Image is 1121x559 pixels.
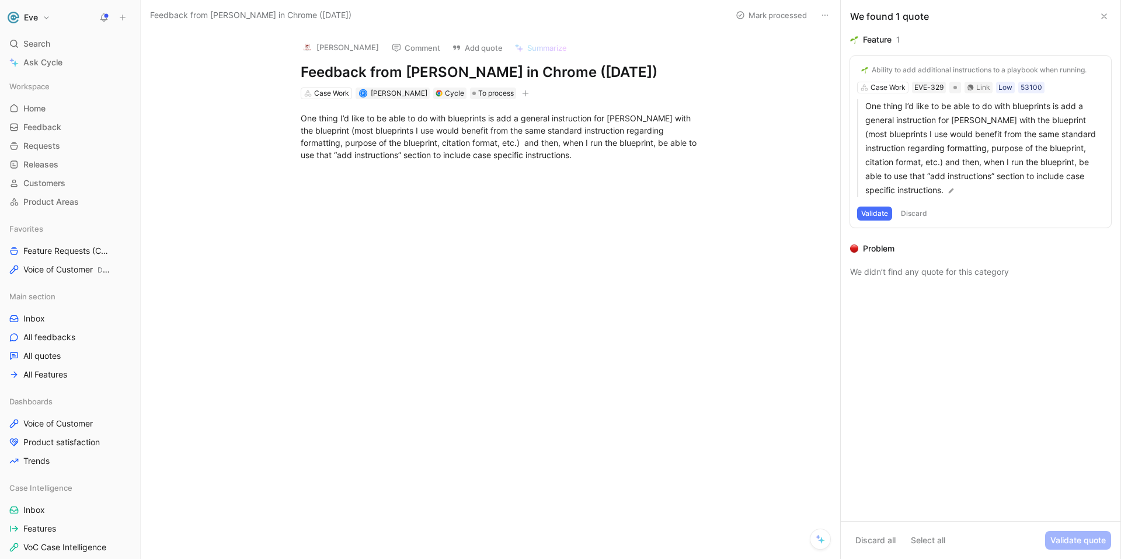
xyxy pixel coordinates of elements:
div: We didn’t find any quote for this category [850,265,1111,279]
span: VoC Case Intelligence [23,541,106,553]
button: Mark processed [730,7,812,23]
a: VoC Case Intelligence [5,539,135,556]
a: Voice of CustomerDashboards [5,261,135,278]
img: 🌱 [850,36,858,44]
a: Voice of Customer [5,415,135,432]
a: Requests [5,137,135,155]
a: All quotes [5,347,135,365]
span: Dashboards [98,265,137,274]
span: Dashboards [9,396,53,407]
button: Validate [857,207,892,221]
span: Product Areas [23,196,79,208]
div: P [360,90,366,97]
button: EveEve [5,9,53,26]
div: Case Work [314,88,349,99]
button: Summarize [509,40,572,56]
div: One thing I’d like to be able to do with blueprints is add a general instruction for [PERSON_NAME... [301,112,705,161]
span: Favorites [9,223,43,235]
button: Discard [897,207,931,221]
span: Voice of Customer [23,418,93,429]
span: Feature Requests (Core Product) [23,245,113,257]
a: Product Areas [5,193,135,211]
span: Trends [23,455,50,467]
button: 🌱Ability to add additional instructions to a playbook when running. [857,63,1091,77]
span: Releases [23,159,58,170]
span: Workspace [9,81,50,92]
div: Feature [863,33,892,47]
span: All feedbacks [23,331,75,343]
button: Discard all [850,531,901,550]
a: All feedbacks [5,329,135,346]
div: Case IntelligenceInboxFeaturesVoC Case Intelligence [5,479,135,556]
a: Features [5,520,135,537]
span: Inbox [23,504,45,516]
h1: Eve [24,12,38,23]
span: [PERSON_NAME] [371,89,427,97]
div: Ability to add additional instructions to a playbook when running. [872,65,1087,75]
span: Customers [23,177,65,189]
span: To process [478,88,514,99]
a: Inbox [5,310,135,327]
div: Dashboards [5,393,135,410]
span: Case Intelligence [9,482,72,494]
a: Trends [5,452,135,470]
a: Product satisfaction [5,434,135,451]
a: Home [5,100,135,117]
div: Main section [5,288,135,305]
a: Feature Requests (Core Product) [5,242,135,260]
div: To process [470,88,516,99]
div: Cycle [445,88,464,99]
span: Home [23,103,46,114]
img: logo [301,41,313,53]
a: Feedback [5,118,135,136]
img: 🔴 [850,244,858,253]
span: All Features [23,369,67,380]
div: We found 1 quote [850,9,929,23]
a: Customers [5,174,135,192]
div: Main sectionInboxAll feedbacksAll quotesAll Features [5,288,135,383]
button: logo[PERSON_NAME] [296,39,384,56]
span: Summarize [527,43,567,53]
div: DashboardsVoice of CustomerProduct satisfactionTrends [5,393,135,470]
div: Problem [863,242,894,256]
img: pen.svg [947,187,955,195]
span: Feedback [23,121,61,133]
h1: Feedback from [PERSON_NAME] in Chrome ([DATE]) [301,63,705,82]
img: 🌱 [861,67,868,74]
div: Favorites [5,220,135,237]
span: Inbox [23,313,45,324]
button: Select all [906,531,951,550]
span: Requests [23,140,60,152]
a: Releases [5,156,135,173]
img: Eve [8,12,19,23]
span: Ask Cycle [23,55,62,69]
p: One thing I’d like to be able to do with blueprints is add a general instruction for [PERSON_NAME... [865,99,1104,197]
div: Workspace [5,78,135,95]
div: Search [5,35,135,53]
span: Product satisfaction [23,436,100,448]
span: All quotes [23,350,61,362]
span: Search [23,37,50,51]
button: Comment [387,40,445,56]
div: 1 [896,33,900,47]
button: Validate quote [1045,531,1111,550]
span: Main section [9,291,55,302]
a: Ask Cycle [5,54,135,71]
div: Case Intelligence [5,479,135,497]
span: Features [23,523,56,534]
span: Feedback from [PERSON_NAME] in Chrome ([DATE]) [150,8,351,22]
a: Inbox [5,501,135,519]
a: All Features [5,366,135,383]
button: Add quote [447,40,508,56]
span: Voice of Customer [23,264,111,276]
